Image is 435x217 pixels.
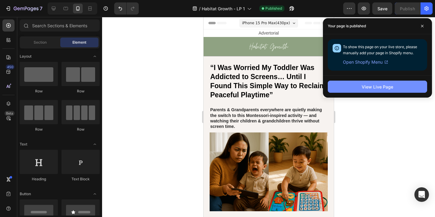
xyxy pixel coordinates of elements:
div: Row [20,127,58,132]
p: Your page is published [328,23,366,29]
div: View Live Page [362,84,393,90]
span: Section [34,40,47,45]
p: 7 [40,5,42,12]
span: Text [20,142,27,147]
div: Row [20,88,58,94]
span: Open Shopify Menu [343,58,383,66]
span: / [199,5,201,12]
button: View Live Page [328,81,427,93]
button: 7 [2,2,45,15]
span: Habitat Growth - LP 1 [202,5,245,12]
span: Toggle open [90,139,100,149]
button: Publish [395,2,420,15]
div: Beta [5,111,15,116]
div: Row [61,127,100,132]
span: Toggle open [90,52,100,61]
span: Element [72,40,86,45]
div: 450 [6,65,15,69]
span: Button [20,191,31,197]
div: Publish [400,5,415,12]
div: Undo/Redo [114,2,139,15]
span: Layout [20,54,32,59]
span: To show this page on your live store, please manually add your page in Shopify menu. [343,45,417,55]
iframe: Design area [204,17,334,217]
div: Open Intercom Messenger [414,187,429,202]
div: Row [61,88,100,94]
button: Save [372,2,392,15]
div: Text Block [61,176,100,182]
div: Heading [20,176,58,182]
span: Save [377,6,387,11]
span: Published [265,6,282,11]
input: Search Sections & Elements [20,19,100,32]
span: Toggle open [90,189,100,199]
